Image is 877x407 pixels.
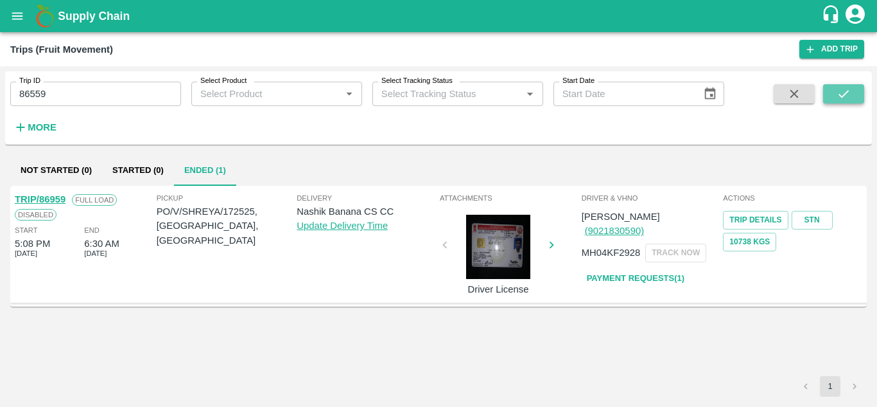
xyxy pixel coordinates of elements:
[585,226,644,236] a: (9021830590)
[32,3,58,29] img: logo
[723,211,788,230] a: Trip Details
[582,192,721,204] span: Driver & VHNo
[200,76,247,86] label: Select Product
[521,86,538,102] button: Open
[381,76,453,86] label: Select Tracking Status
[799,40,864,59] a: Add Trip
[562,76,595,86] label: Start Date
[10,82,181,106] input: Enter Trip ID
[820,376,840,397] button: page 1
[553,82,693,106] input: Start Date
[15,237,50,251] div: 5:08 PM
[15,209,56,221] span: Disabled
[195,86,337,102] input: Select Product
[10,155,102,186] button: Not Started (0)
[582,212,660,222] span: [PERSON_NAME]
[582,267,690,290] a: Payment Requests(1)
[84,237,119,251] div: 6:30 AM
[58,10,130,23] b: Supply Chain
[297,221,388,231] a: Update Delivery Time
[582,246,641,260] p: MH04KF2928
[72,194,117,206] span: Full Load
[84,248,107,259] span: [DATE]
[15,224,37,236] span: Start
[297,192,437,204] span: Delivery
[792,211,833,230] a: STN
[15,248,37,259] span: [DATE]
[450,282,546,296] p: Driver License
[157,204,297,248] p: PO/V/SHREYA/172525, [GEOGRAPHIC_DATA], [GEOGRAPHIC_DATA]
[3,1,32,31] button: open drawer
[174,155,236,186] button: Ended (1)
[157,192,297,204] span: Pickup
[376,86,501,102] input: Select Tracking Status
[723,192,862,204] span: Actions
[84,224,100,236] span: End
[844,3,867,30] div: account of current user
[28,122,56,132] strong: More
[821,5,844,28] div: customer-support
[794,376,867,397] nav: pagination navigation
[58,7,821,25] a: Supply Chain
[698,82,722,106] button: Choose date
[723,233,776,251] button: 10738 Kgs
[297,204,437,219] p: Nashik Banana CS CC
[440,192,579,204] span: Attachments
[15,194,65,204] a: TRIP/86959
[341,86,358,102] button: Open
[19,76,40,86] label: Trip ID
[10,41,113,58] div: Trips (Fruit Movement)
[102,155,174,186] button: Started (0)
[10,116,60,138] button: More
